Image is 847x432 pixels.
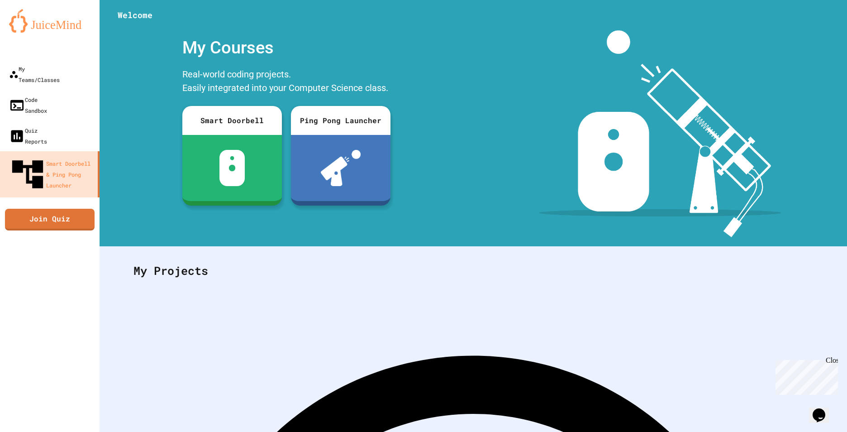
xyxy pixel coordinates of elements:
div: Quiz Reports [9,125,47,147]
img: ppl-with-ball.png [321,150,361,186]
div: Code Sandbox [9,94,47,116]
div: Smart Doorbell [182,106,282,135]
iframe: chat widget [809,396,838,423]
div: Chat with us now!Close [4,4,62,58]
img: banner-image-my-projects.png [539,30,781,237]
div: My Projects [124,253,822,288]
img: logo-orange.svg [9,9,90,33]
img: sdb-white.svg [219,150,245,186]
div: Real-world coding projects. Easily integrated into your Computer Science class. [178,65,395,99]
div: My Teams/Classes [9,63,60,85]
div: My Courses [178,30,395,65]
a: Join Quiz [5,209,95,230]
iframe: chat widget [772,356,838,395]
div: Smart Doorbell & Ping Pong Launcher [9,156,94,193]
div: Ping Pong Launcher [291,106,390,135]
